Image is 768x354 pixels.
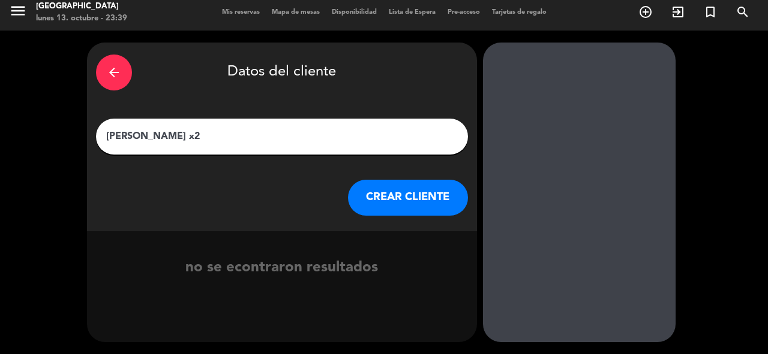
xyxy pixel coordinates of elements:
[9,2,27,20] i: menu
[36,1,127,13] div: [GEOGRAPHIC_DATA]
[9,2,27,24] button: menu
[96,52,468,93] div: Datos del cliente
[87,256,477,280] div: no se econtraron resultados
[326,9,383,16] span: Disponibilidad
[736,5,750,19] i: search
[348,180,468,216] button: CREAR CLIENTE
[36,13,127,25] div: lunes 13. octubre - 23:39
[266,9,326,16] span: Mapa de mesas
[105,128,459,145] input: Escriba nombre, correo electrónico o número de teléfono...
[383,9,442,16] span: Lista de Espera
[107,65,121,80] i: arrow_back
[703,5,718,19] i: turned_in_not
[486,9,553,16] span: Tarjetas de regalo
[216,9,266,16] span: Mis reservas
[638,5,653,19] i: add_circle_outline
[671,5,685,19] i: exit_to_app
[442,9,486,16] span: Pre-acceso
